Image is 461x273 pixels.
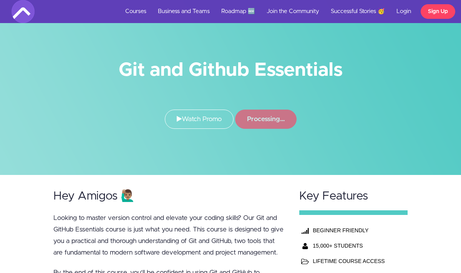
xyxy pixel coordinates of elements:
a: Sign Up [421,4,455,19]
th: BEGINNER FRIENDLY [311,223,397,238]
th: 15,000+ STUDENTS [311,238,397,253]
td: LIFETIME COURSE ACCESS [311,253,397,269]
h2: Hey Amigos 🙋🏽‍♂️ [53,190,285,203]
p: Looking to master version control and elevate your coding skills? Our Git and GitHub Essentials c... [53,212,285,258]
h2: Key Features [299,190,408,203]
a: Watch Promo [165,110,234,129]
h1: Git and Github Essentials [12,62,449,79]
